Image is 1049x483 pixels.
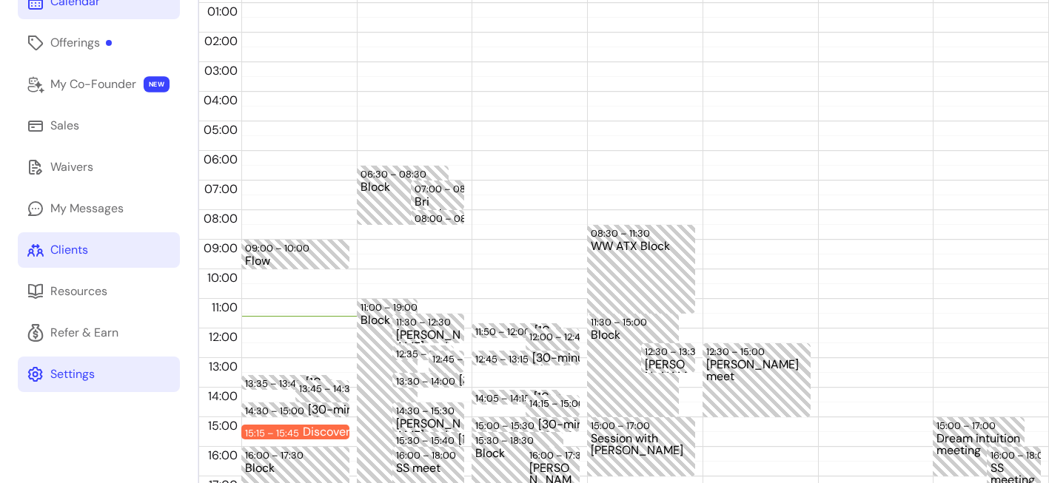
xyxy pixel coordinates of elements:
[396,404,458,418] div: 14:30 – 15:30
[933,417,1025,476] div: 15:00 – 17:00Dream intuition meeting
[475,325,534,339] div: 11:50 – 12:00
[18,67,180,102] a: My Co-Founder NEW
[475,419,538,433] div: 15:00 – 15:30
[50,158,93,176] div: Waivers
[241,425,349,439] div: 15:15 – 15:45Discovery Call
[526,328,580,351] div: 12:00 – 12:45
[415,212,482,226] div: 08:00 – 08:10
[411,210,465,225] div: 08:00 – 08:10
[303,426,403,438] div: Discovery Call
[245,376,306,391] div: 13:35 – 13:45
[200,92,241,108] span: 04:00
[472,351,580,365] div: 12:45 – 13:15[30-minute buffer after Sacred Interview event]
[200,122,241,138] span: 05:00
[472,417,580,432] div: 15:00 – 15:30[30-minute buffer after Sacred Interview event]
[144,76,170,92] span: NEW
[306,376,390,388] div: [10-minute buffer before Sacred Interview event]
[18,108,180,143] a: Sales
[936,419,999,433] div: 15:00 – 17:00
[645,359,691,371] div: [PERSON_NAME] and [PERSON_NAME] | Intuitive [PERSON_NAME]
[245,255,346,268] div: Flow
[299,382,361,396] div: 13:45 – 14:30
[411,180,465,210] div: 07:00 – 08:00Bri session
[459,374,523,386] div: [30-minute buffer after Sacred Interview event]
[706,345,768,359] div: 12:30 – 15:00
[200,211,241,226] span: 08:00
[201,63,241,78] span: 03:00
[308,404,409,416] div: [30-minute buffer after Sacred Interview event]
[432,352,493,366] div: 12:45 – 13:30
[204,270,241,286] span: 10:00
[591,329,675,416] div: Block
[534,391,618,403] div: [10-minute buffer before Sacred Interview event]
[534,325,619,337] div: [10-minute buffer before Sacred Interview event]
[392,314,464,343] div: 11:30 – 12:30[PERSON_NAME] and [PERSON_NAME] | Intuitive [PERSON_NAME]
[396,374,459,388] div: 13:30 – 14:00
[475,352,532,366] div: 12:45 – 13:15
[392,402,464,432] div: 14:30 – 15:30[PERSON_NAME] and [PERSON_NAME] | Intuitive [PERSON_NAME]
[200,152,241,167] span: 06:00
[703,343,811,417] div: 12:30 – 15:00[PERSON_NAME] meet
[396,315,455,329] div: 11:30 – 12:30
[396,448,460,462] div: 16:00 – 18:00
[529,330,590,344] div: 12:00 – 12:45
[50,200,124,217] div: My Messages
[591,433,691,475] div: Session with [PERSON_NAME]
[201,33,241,49] span: 02:00
[50,241,88,259] div: Clients
[587,314,679,417] div: 11:30 – 15:00Block
[204,4,241,19] span: 01:00
[50,365,95,383] div: Settings
[706,359,807,416] div: [PERSON_NAME] meet
[18,149,180,185] a: Waivers
[591,226,654,240] div: 08:30 – 11:30
[18,357,180,392] a: Settings
[200,240,241,256] span: 09:00
[415,182,485,196] div: 07:00 – 08:00
[472,323,563,338] div: 11:50 – 12:00[10-minute buffer before Sacred Interview event]
[241,240,349,269] div: 09:00 – 10:00Flow
[204,388,241,404] span: 14:00
[415,196,461,209] div: Bri session
[18,315,180,351] a: Refer & Earn
[204,418,241,433] span: 15:00
[245,404,308,418] div: 14:30 – 15:00
[396,329,460,342] div: [PERSON_NAME] and [PERSON_NAME] | Intuitive [PERSON_NAME]
[50,117,79,135] div: Sales
[50,34,112,52] div: Offerings
[587,417,695,476] div: 15:00 – 17:00Session with [PERSON_NAME]
[245,448,307,462] div: 16:00 – 17:30
[475,433,537,447] div: 15:30 – 18:30
[472,390,563,405] div: 14:05 – 14:15[10-minute buffer before Sacred Interview event]
[205,359,241,374] span: 13:00
[591,315,651,329] div: 11:30 – 15:00
[532,352,633,364] div: [30-minute buffer after Sacred Interview event]
[204,447,241,463] span: 16:00
[205,329,241,345] span: 12:00
[645,345,706,359] div: 12:30 – 13:30
[591,419,654,433] div: 15:00 – 17:00
[458,433,523,445] div: [10-minute buffer after Physical Healing- 60 min event]
[357,166,449,225] div: 06:30 – 08:30Block
[295,380,349,402] div: 13:45 – 14:30
[641,343,695,373] div: 12:30 – 13:30[PERSON_NAME] and [PERSON_NAME] | Intuitive [PERSON_NAME]
[936,433,1021,475] div: Dream intuition meeting
[50,75,136,93] div: My Co-Founder
[591,240,691,312] div: WW ATX Block
[529,448,591,462] div: 16:00 – 17:30
[245,426,303,440] div: 15:15 – 15:45
[18,25,180,61] a: Offerings
[241,402,349,417] div: 14:30 – 15:00[30-minute buffer after Sacred Interview event]
[18,232,180,268] a: Clients
[208,300,241,315] span: 11:00
[245,241,313,255] div: 09:00 – 10:00
[429,351,465,373] div: 12:45 – 13:30
[361,300,421,314] div: 11:00 – 19:00
[50,324,118,342] div: Refer & Earn
[529,396,589,411] div: 14:15 – 15:00
[392,432,464,447] div: 15:30 – 15:40[10-minute buffer after Physical Healing- 60 min event]
[392,345,454,360] div: 12:35 – 12:45
[392,373,464,388] div: 13:30 – 14:00[30-minute buffer after Sacred Interview event]
[475,391,534,405] div: 14:05 – 14:15
[396,418,460,430] div: [PERSON_NAME] and [PERSON_NAME] | Intuitive [PERSON_NAME]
